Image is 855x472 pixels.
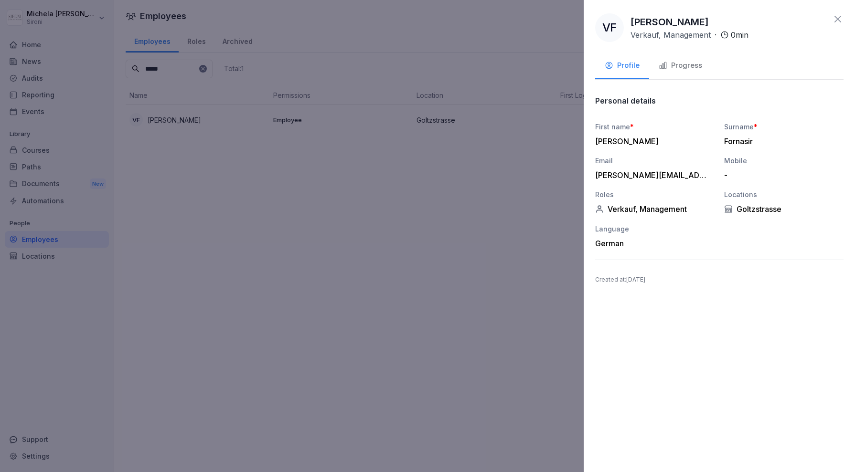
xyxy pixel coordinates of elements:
div: Email [595,156,715,166]
div: Roles [595,189,715,199]
div: [PERSON_NAME] [595,136,710,146]
p: Personal details [595,96,656,105]
div: Mobile [724,156,844,166]
button: Progress [649,53,712,79]
div: - [724,170,839,180]
div: · [631,29,748,41]
div: Fornasir [724,136,839,146]
p: [PERSON_NAME] [631,15,709,29]
div: Goltzstrasse [724,204,844,214]
p: Verkauf, Management [631,29,711,41]
p: Created at : [DATE] [595,275,844,284]
div: First name [595,122,715,132]
div: Progress [659,60,702,71]
div: Language [595,224,715,234]
div: [PERSON_NAME][EMAIL_ADDRESS][DOMAIN_NAME] [595,170,710,180]
div: German [595,239,715,248]
div: Locations [724,189,844,199]
div: Verkauf, Management [595,204,715,214]
button: Profile [595,53,649,79]
div: Profile [605,60,640,71]
div: Surname [724,122,844,132]
p: 0 min [731,29,748,41]
div: VF [595,13,624,42]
